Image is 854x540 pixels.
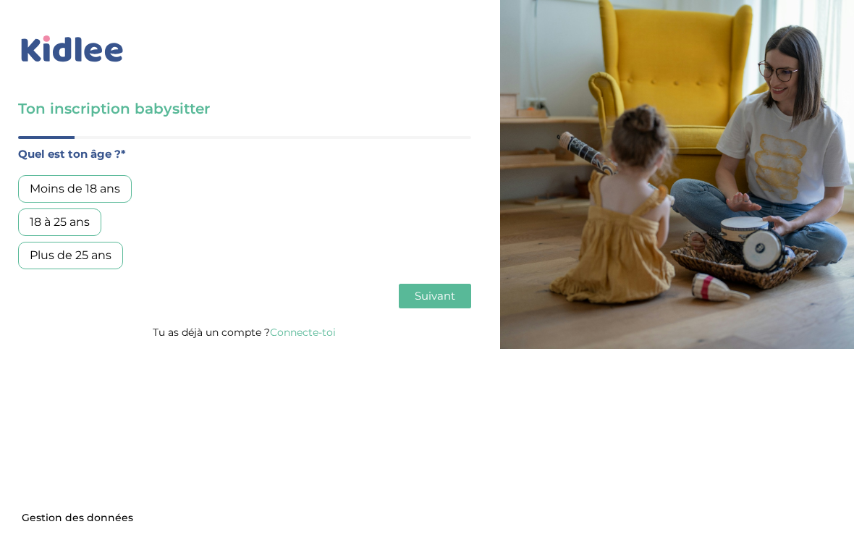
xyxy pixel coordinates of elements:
[270,326,336,339] a: Connecte-toi
[18,33,127,66] img: logo_kidlee_bleu
[415,289,455,303] span: Suivant
[18,323,471,342] p: Tu as déjà un compte ?
[18,208,101,236] div: 18 à 25 ans
[18,175,132,203] div: Moins de 18 ans
[399,284,471,308] button: Suivant
[22,512,133,525] span: Gestion des données
[13,503,142,533] button: Gestion des données
[18,145,471,164] label: Quel est ton âge ?*
[18,98,471,119] h3: Ton inscription babysitter
[18,242,123,269] div: Plus de 25 ans
[18,284,86,308] button: Précédent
